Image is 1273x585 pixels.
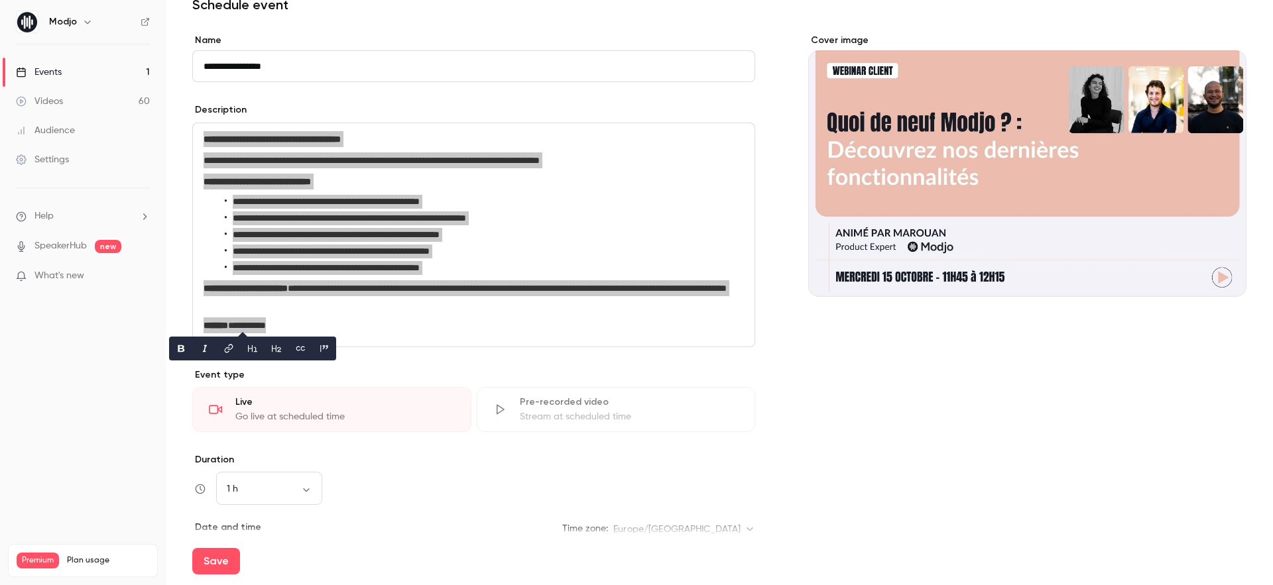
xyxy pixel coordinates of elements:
[477,387,756,432] div: Pre-recorded videoStream at scheduled time
[34,209,54,223] span: Help
[192,123,755,347] section: description
[192,521,261,534] p: Date and time
[192,34,755,47] label: Name
[218,338,239,359] button: link
[235,410,455,423] div: Go live at scheduled time
[17,11,38,32] img: Modjo
[16,153,69,166] div: Settings
[16,66,62,79] div: Events
[34,269,84,283] span: What's new
[194,338,215,359] button: italic
[314,338,335,359] button: blockquote
[193,123,755,346] div: editor
[520,410,739,423] div: Stream at scheduled time
[808,34,1246,47] label: Cover image
[235,396,455,409] div: Live
[808,34,1246,297] section: Cover image
[49,15,77,28] h6: Modjo
[16,124,75,137] div: Audience
[170,338,192,359] button: bold
[192,103,247,117] label: Description
[16,95,63,108] div: Videos
[16,209,150,223] li: help-dropdown-opener
[520,396,739,409] div: Pre-recorded video
[192,453,755,466] label: Duration
[192,548,240,574] button: Save
[34,239,87,253] a: SpeakerHub
[95,240,121,253] span: new
[216,482,322,496] div: 1 h
[192,387,471,432] div: LiveGo live at scheduled time
[17,553,59,568] span: Premium
[67,555,149,566] span: Plan usage
[192,368,755,382] p: Event type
